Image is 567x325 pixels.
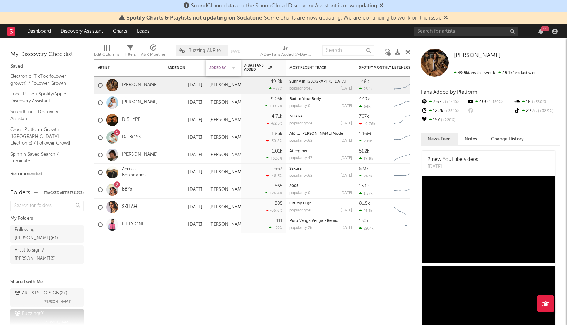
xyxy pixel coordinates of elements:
[10,62,84,71] div: Saved
[271,97,282,101] div: 9.05k
[10,51,84,59] div: My Discovery Checklist
[125,51,136,59] div: Filters
[454,71,539,75] span: 28.1k fans last week
[359,219,369,223] div: 150k
[10,126,77,147] a: Cross-Platform Growth ([GEOGRAPHIC_DATA] - Electronic) / Follower Growth
[10,90,77,105] a: Local Pulse / Spotify/Apple Discovery Assistant
[390,199,422,216] svg: Chart title
[289,184,352,188] div: 2005
[168,168,202,177] div: [DATE]
[10,170,84,178] div: Recommended
[359,191,373,196] div: 1.57k
[359,174,372,178] div: 243k
[289,167,302,171] a: Sakura
[341,174,352,178] div: [DATE]
[125,42,136,62] div: Filters
[289,104,310,108] div: popularity: 0
[10,150,77,165] a: Spinnin Saved Search / Luminate
[15,226,64,242] div: Following [PERSON_NAME] ( 61 )
[259,42,312,62] div: 7-Day Fans Added (7-Day Fans Added)
[126,15,442,21] span: : Some charts are now updating. We are continuing to work on the issue
[341,104,352,108] div: [DATE]
[188,48,225,53] span: Buzzing A&R team
[390,77,422,94] svg: Chart title
[276,219,282,223] div: 111
[209,187,245,193] div: [PERSON_NAME]
[209,100,245,106] div: [PERSON_NAME]
[209,117,245,123] div: [PERSON_NAME]
[359,139,372,144] div: 201k
[265,191,282,195] div: +24.4 %
[10,189,30,197] div: Folders
[168,116,202,124] div: [DATE]
[289,202,352,206] div: Off My High
[341,87,352,91] div: [DATE]
[269,86,282,91] div: +77 %
[444,100,459,104] span: +141 %
[289,149,352,153] div: Afterglow
[56,24,108,38] a: Discovery Assistant
[289,191,310,195] div: popularity: 0
[122,82,158,88] a: [PERSON_NAME]
[359,226,374,231] div: 29.4k
[231,49,240,53] button: Save
[15,246,64,263] div: Artist to sign / [PERSON_NAME] ( 5 )
[428,156,478,163] div: 2 new YouTube videos
[454,71,495,75] span: 49.8k fans this week
[421,133,458,145] button: News Feed
[289,97,321,101] a: Bad to Your Body
[390,94,422,111] svg: Chart title
[191,3,377,9] span: SoundCloud data and the SoundCloud Discovery Assistant is now updating
[209,152,245,158] div: [PERSON_NAME]
[289,80,346,84] a: Sunny in [GEOGRAPHIC_DATA]
[269,226,282,230] div: +22 %
[141,51,165,59] div: A&R Pipeline
[341,191,352,195] div: [DATE]
[44,297,71,306] span: [PERSON_NAME]
[94,51,119,59] div: Edit Columns
[10,201,84,211] input: Search for folders...
[122,204,137,210] a: SKILAH
[122,167,161,178] a: Across Boundaries
[443,109,459,113] span: +354 %
[266,173,282,178] div: -48.3 %
[359,149,370,154] div: 51.2k
[10,225,84,243] a: Following [PERSON_NAME](61)
[359,122,375,126] div: -9.76k
[209,66,227,70] div: Added By
[537,109,553,113] span: +32.9 %
[244,63,266,72] span: 7-Day Fans Added
[341,139,352,143] div: [DATE]
[265,104,282,108] div: +0.87 %
[289,115,303,118] a: NOARA
[341,122,352,125] div: [DATE]
[359,104,371,109] div: 64k
[359,79,369,84] div: 148k
[209,135,245,140] div: [PERSON_NAME]
[289,219,338,223] a: Puro Venga Venga - Remix
[454,53,501,59] span: [PERSON_NAME]
[10,278,84,286] div: Shared with Me
[108,24,132,38] a: Charts
[289,149,307,153] a: Afterglow
[467,107,513,116] div: --
[484,133,531,145] button: Change History
[514,98,560,107] div: 18
[22,24,56,38] a: Dashboard
[289,122,312,125] div: popularity: 24
[289,139,312,143] div: popularity: 62
[444,15,448,21] span: Dismiss
[359,65,411,70] div: Spotify Monthly Listeners
[10,245,84,264] a: Artist to sign / [PERSON_NAME](5)
[541,26,549,31] div: 99 +
[322,45,374,56] input: Search...
[289,209,313,212] div: popularity: 40
[379,3,383,9] span: Dismiss
[271,79,282,84] div: 49.8k
[390,181,422,199] svg: Chart title
[266,208,282,213] div: -36.6 %
[289,202,312,206] a: Off My High
[266,139,282,143] div: -30.8 %
[122,187,132,193] a: BBYx
[122,152,158,158] a: [PERSON_NAME]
